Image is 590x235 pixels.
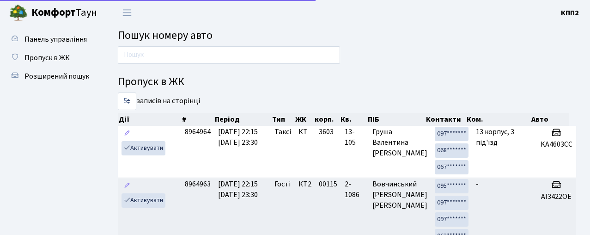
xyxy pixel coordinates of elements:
th: Контакти [425,113,466,126]
h4: Пропуск в ЖК [118,75,576,89]
span: Розширений пошук [24,71,89,81]
th: корп. [314,113,340,126]
a: Активувати [122,193,165,208]
span: Таксі [274,127,291,137]
th: Період [214,113,271,126]
a: Редагувати [122,179,133,193]
span: КТ [298,127,311,137]
b: Комфорт [31,5,76,20]
span: Таун [31,5,97,21]
th: Авто [530,113,569,126]
a: Редагувати [122,127,133,141]
a: Розширений пошук [5,67,97,86]
span: Пошук номеру авто [118,27,213,43]
th: # [181,113,214,126]
select: записів на сторінці [118,93,136,110]
label: записів на сторінці [118,93,200,110]
span: Груша Валентина [PERSON_NAME] [372,127,427,159]
span: [DATE] 22:15 [DATE] 23:30 [218,127,258,148]
span: Панель управління [24,34,87,44]
a: Активувати [122,141,165,155]
span: 00115 [319,179,337,189]
span: КТ2 [298,179,311,190]
th: Тип [271,113,294,126]
th: Дії [118,113,181,126]
span: [DATE] 22:15 [DATE] 23:30 [218,179,258,200]
span: 3603 [319,127,334,137]
input: Пошук [118,46,340,64]
span: Гості [274,179,291,190]
span: 8964963 [185,179,211,189]
th: ПІБ [367,113,425,126]
img: logo.png [9,4,28,22]
th: ЖК [294,113,314,126]
b: КПП2 [561,8,579,18]
span: - [476,179,479,189]
span: 2-1086 [345,179,365,200]
a: Пропуск в ЖК [5,49,97,67]
span: 13-105 [345,127,365,148]
h5: KA4603CC [541,140,572,149]
a: КПП2 [561,7,579,19]
h5: АІ3422ОЕ [541,192,572,201]
span: 13 корпус, 3 під'їзд [476,127,514,148]
span: Вовчинський [PERSON_NAME] [PERSON_NAME] [372,179,427,211]
th: Ком. [466,113,530,126]
a: Панель управління [5,30,97,49]
span: 8964964 [185,127,211,137]
button: Переключити навігацію [116,5,139,20]
span: Пропуск в ЖК [24,53,70,63]
th: Кв. [340,113,367,126]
